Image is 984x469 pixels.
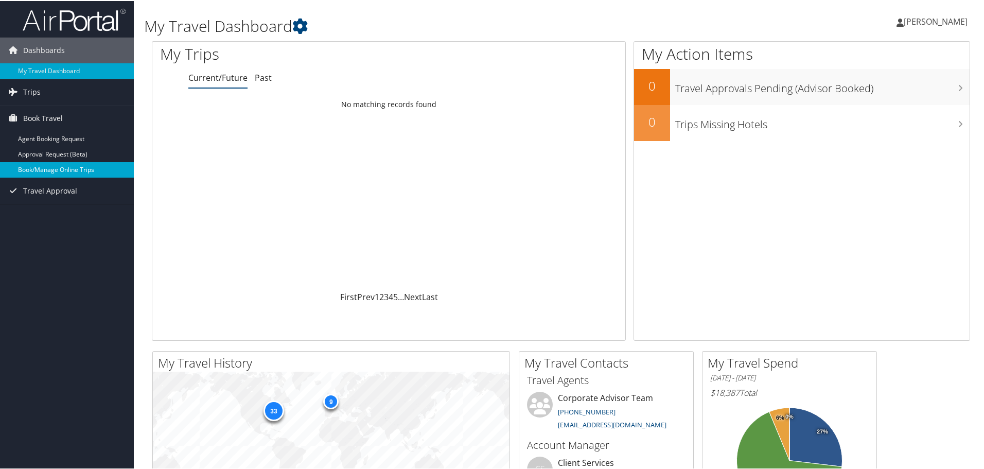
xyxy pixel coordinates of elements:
[522,391,691,433] li: Corporate Advisor Team
[160,42,420,64] h1: My Trips
[634,42,970,64] h1: My Action Items
[188,71,248,82] a: Current/Future
[422,290,438,302] a: Last
[527,372,686,387] h3: Travel Agents
[323,393,339,408] div: 9
[340,290,357,302] a: First
[404,290,422,302] a: Next
[634,104,970,140] a: 0Trips Missing Hotels
[634,76,670,94] h2: 0
[375,290,379,302] a: 1
[776,414,784,420] tspan: 6%
[398,290,404,302] span: …
[527,437,686,451] h3: Account Manager
[379,290,384,302] a: 2
[393,290,398,302] a: 5
[558,419,666,428] a: [EMAIL_ADDRESS][DOMAIN_NAME]
[23,177,77,203] span: Travel Approval
[817,428,828,434] tspan: 27%
[558,406,616,415] a: [PHONE_NUMBER]
[675,111,970,131] h3: Trips Missing Hotels
[158,353,509,371] h2: My Travel History
[23,78,41,104] span: Trips
[708,353,876,371] h2: My Travel Spend
[389,290,393,302] a: 4
[23,7,126,31] img: airportal-logo.png
[384,290,389,302] a: 3
[357,290,375,302] a: Prev
[23,37,65,62] span: Dashboards
[144,14,700,36] h1: My Travel Dashboard
[152,94,625,113] td: No matching records found
[710,386,740,397] span: $18,387
[524,353,693,371] h2: My Travel Contacts
[785,413,794,419] tspan: 0%
[634,68,970,104] a: 0Travel Approvals Pending (Advisor Booked)
[634,112,670,130] h2: 0
[710,372,869,382] h6: [DATE] - [DATE]
[897,5,978,36] a: [PERSON_NAME]
[904,15,968,26] span: [PERSON_NAME]
[263,399,284,420] div: 33
[23,105,63,130] span: Book Travel
[255,71,272,82] a: Past
[710,386,869,397] h6: Total
[675,75,970,95] h3: Travel Approvals Pending (Advisor Booked)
